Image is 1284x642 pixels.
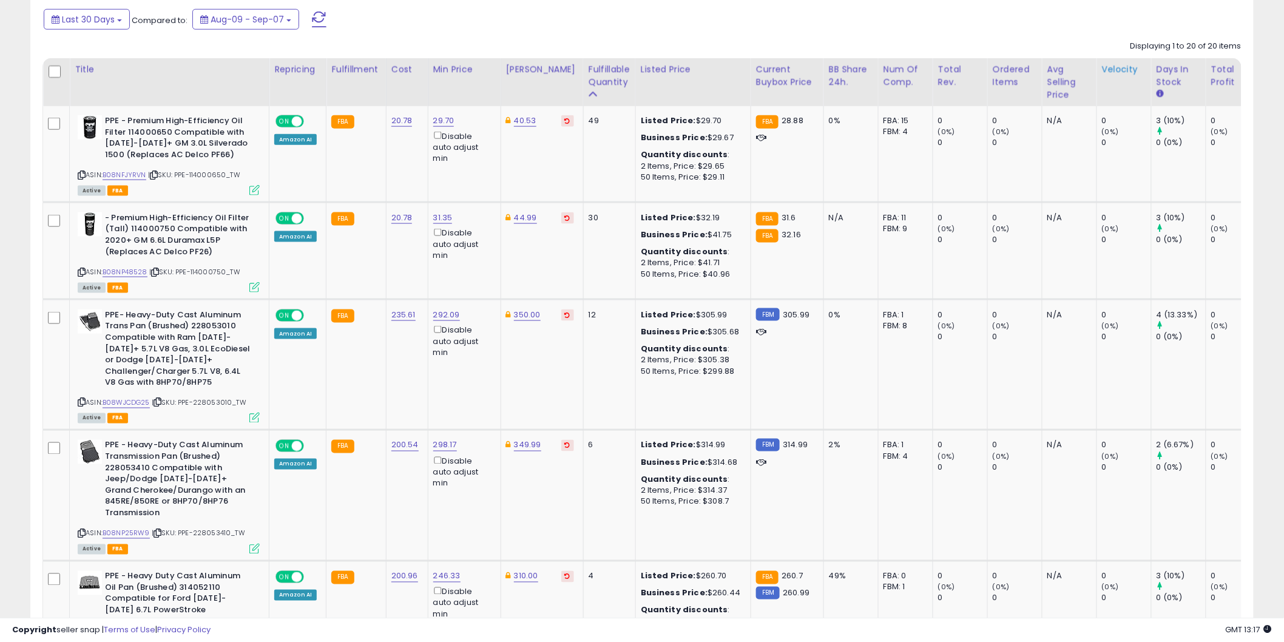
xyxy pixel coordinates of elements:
span: 314.99 [783,439,808,451]
small: (0%) [1211,583,1228,592]
div: FBA: 1 [884,309,924,320]
div: N/A [1047,115,1087,126]
div: Ordered Items [993,63,1037,89]
div: Total Profit [1211,63,1255,89]
b: PPE - Heavy Duty Cast Aluminum Oil Pan (Brushed) 314052110 Compatible for Ford [DATE]-[DATE] 6.7L... [105,571,252,619]
small: (0%) [1211,127,1228,137]
div: FBM: 8 [884,320,924,331]
div: Fulfillable Quantity [589,63,630,89]
small: FBA [331,571,354,584]
div: ASIN: [78,440,260,553]
span: 28.88 [782,115,803,126]
div: 0 [1211,440,1260,451]
div: 0 [993,331,1042,342]
div: [PERSON_NAME] [506,63,578,76]
div: $314.68 [641,458,742,468]
div: N/A [1047,309,1087,320]
span: | SKU: PPE-114000650_TW [148,170,240,180]
small: (0%) [1102,583,1119,592]
div: 0 [993,212,1042,223]
span: OFF [302,572,322,583]
div: Total Rev. [938,63,982,89]
div: 0 [938,234,987,245]
span: FBA [107,544,128,555]
small: (0%) [1211,321,1228,331]
small: (0%) [993,583,1010,592]
a: 292.09 [433,309,460,321]
span: Compared to: [132,15,188,26]
span: All listings currently available for purchase on Amazon [78,413,106,424]
div: 0 [1102,440,1151,451]
span: OFF [302,441,322,451]
div: 0 [1102,115,1151,126]
div: 2 (6.67%) [1157,440,1206,451]
small: FBA [331,115,354,129]
div: N/A [1047,212,1087,223]
div: 0 [1211,593,1260,604]
div: 2 Items, Price: $41.71 [641,257,742,268]
a: 31.35 [433,212,453,224]
div: 0 [1211,212,1260,223]
strong: Copyright [12,624,56,635]
div: 49% [829,571,869,582]
b: Listed Price: [641,570,696,582]
small: Days In Stock. [1157,89,1164,100]
div: $32.19 [641,212,742,223]
div: Min Price [433,63,496,76]
b: Quantity discounts [641,474,728,485]
div: 0 [993,234,1042,245]
span: FBA [107,413,128,424]
a: B08NP48528 [103,267,147,277]
a: 310.00 [514,570,538,583]
span: FBA [107,186,128,196]
div: Amazon AI [274,231,317,242]
div: 0 [938,440,987,451]
a: 200.96 [391,570,418,583]
a: B08WJCDG25 [103,398,150,408]
div: N/A [829,212,869,223]
a: 298.17 [433,439,457,451]
small: (0%) [1102,127,1119,137]
div: 0 [1211,462,1260,473]
span: 31.6 [782,212,796,223]
small: (0%) [1211,224,1228,234]
div: FBA: 0 [884,571,924,582]
div: $29.67 [641,132,742,143]
span: ON [277,213,292,223]
a: 20.78 [391,115,413,127]
div: Amazon AI [274,590,317,601]
div: 4 (13.33%) [1157,309,1206,320]
div: Repricing [274,63,321,76]
img: 41TMVaEm9nL._SL40_.jpg [78,571,102,595]
div: 50 Items, Price: $29.11 [641,172,742,183]
div: 0 [1102,309,1151,320]
div: 0 [938,309,987,320]
a: 20.78 [391,212,413,224]
div: FBM: 9 [884,223,924,234]
small: (0%) [938,583,955,592]
span: All listings currently available for purchase on Amazon [78,186,106,196]
div: 3 (10%) [1157,571,1206,582]
b: - Premium High-Efficiency Oil Filter (Tall) 114000750 Compatible with 2020+ GM 6.6L Duramax L5P (... [105,212,252,260]
span: ON [277,441,292,451]
img: 4134YYMPP7L._SL40_.jpg [78,115,102,140]
span: | SKU: PPE-228053410_TW [152,529,245,538]
b: Business Price: [641,132,708,143]
span: 260.7 [782,570,803,582]
div: FBA: 11 [884,212,924,223]
div: 0 [1102,593,1151,604]
div: 0 [938,212,987,223]
a: 349.99 [514,439,541,451]
div: Velocity [1102,63,1146,76]
span: ON [277,310,292,320]
div: 2 Items, Price: $314.37 [641,485,742,496]
div: : [641,149,742,160]
div: : [641,475,742,485]
div: 12 [589,309,626,320]
small: FBA [756,571,779,584]
div: 30 [589,212,626,223]
small: FBM [756,308,780,321]
div: 0 [938,462,987,473]
div: Amazon AI [274,328,317,339]
div: 2 Items, Price: $29.65 [641,161,742,172]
